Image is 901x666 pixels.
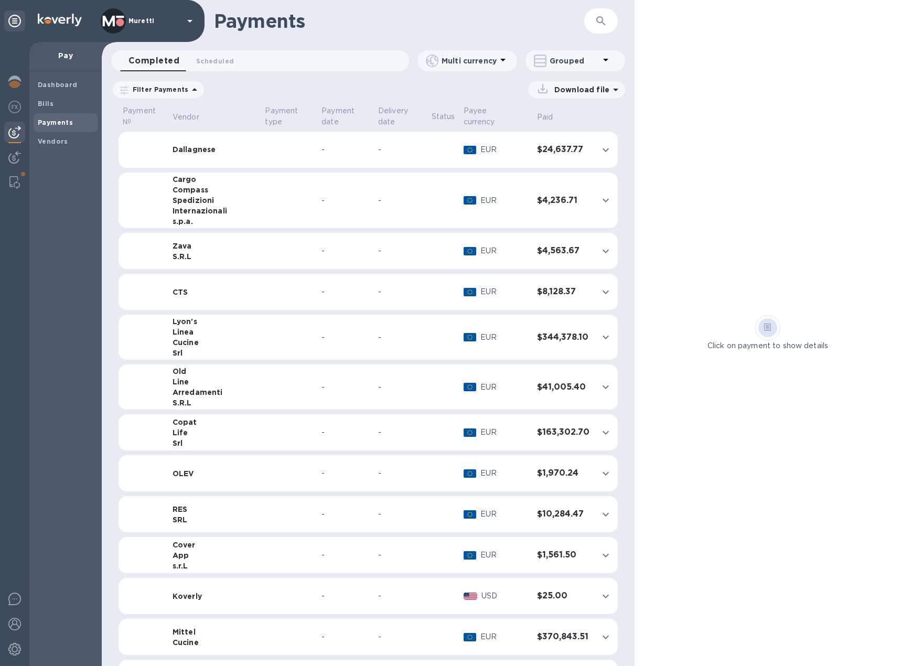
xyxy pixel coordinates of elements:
div: Srl [173,438,257,448]
p: USD [481,590,529,601]
p: EUR [480,286,529,297]
p: EUR [480,245,529,256]
div: - [378,144,423,155]
div: - [378,286,423,297]
h3: $4,236.71 [537,196,589,206]
div: - [378,382,423,393]
div: S.R.L [173,251,257,262]
div: - [321,332,370,343]
button: expand row [598,507,614,522]
button: expand row [598,243,614,259]
h3: $1,561.50 [537,550,589,560]
p: EUR [480,631,529,642]
b: Payments [38,119,73,126]
b: Vendors [38,137,68,145]
h3: $41,005.40 [537,382,589,392]
p: Status [432,111,455,122]
div: Srl [173,348,257,358]
h3: $24,637.77 [537,145,589,155]
div: App [173,550,257,561]
p: Pay [38,50,93,61]
div: Life [173,427,257,438]
div: S.R.L [173,398,257,408]
div: - [321,550,370,561]
div: - [378,427,423,438]
div: - [321,631,370,642]
div: Koverly [173,591,257,601]
div: Cargo [173,174,257,185]
h1: Payments [214,10,584,32]
div: CTS [173,287,257,297]
div: - [378,245,423,256]
div: Spedizioni [173,195,257,206]
div: Lyon's [173,316,257,327]
div: Internazionali [173,206,257,216]
p: EUR [480,144,529,155]
p: EUR [480,550,529,561]
div: Zava [173,241,257,251]
p: Filter Payments [128,85,188,94]
div: - [378,631,423,642]
span: Paid [537,112,567,123]
div: - [321,144,370,155]
p: EUR [480,509,529,520]
h3: $370,843.51 [537,632,589,642]
div: - [321,509,370,520]
div: Cover [173,540,257,550]
h3: $8,128.37 [537,287,589,297]
b: Dashboard [38,81,78,89]
div: - [321,245,370,256]
span: Payee currency [464,105,529,127]
div: - [378,195,423,206]
p: Payment type [265,105,313,127]
div: - [378,468,423,479]
div: - [321,195,370,206]
h3: $163,302.70 [537,427,589,437]
p: EUR [480,468,529,479]
p: Download file [550,84,609,95]
p: Delivery date [378,105,423,127]
button: expand row [598,588,614,604]
h3: $1,970.24 [537,468,589,478]
p: Payee currency [464,105,515,127]
div: RES [173,504,257,514]
button: expand row [598,629,614,645]
p: Multi currency [442,56,497,66]
img: Foreign exchange [8,101,21,113]
div: SRL [173,514,257,525]
button: expand row [598,466,614,481]
button: expand row [598,379,614,395]
p: EUR [480,332,529,343]
p: Muretti [128,17,181,25]
p: EUR [480,427,529,438]
p: EUR [480,195,529,206]
img: Logo [38,14,82,26]
div: - [321,286,370,297]
div: - [321,468,370,479]
div: - [321,427,370,438]
p: Payment № [123,105,164,127]
button: expand row [598,329,614,345]
div: OLEV [173,468,257,479]
b: Bills [38,100,53,108]
div: Arredamenti [173,387,257,398]
p: EUR [480,382,529,393]
h3: $4,563.67 [537,246,589,256]
div: Compass [173,185,257,195]
div: - [378,550,423,561]
div: Linea [173,327,257,337]
h3: $344,378.10 [537,332,589,342]
button: expand row [598,142,614,158]
span: Vendor [173,112,213,123]
h3: $25.00 [537,591,589,601]
div: Copat [173,417,257,427]
div: Dallagnese [173,144,257,155]
div: - [378,590,423,601]
div: - [378,509,423,520]
p: Click on payment to show details [707,340,828,351]
div: - [378,332,423,343]
button: expand row [598,192,614,208]
p: Grouped [550,56,599,66]
div: Old [173,366,257,377]
div: Cucine [173,637,257,648]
